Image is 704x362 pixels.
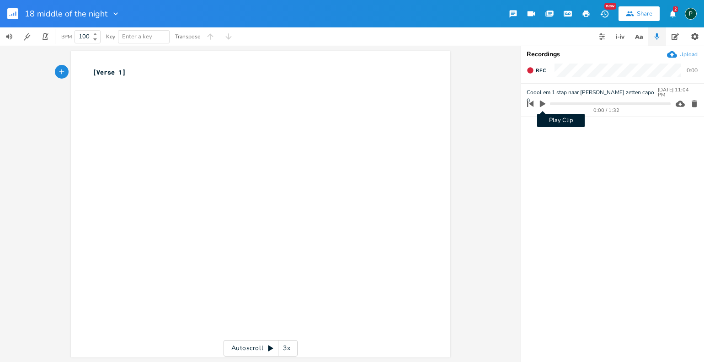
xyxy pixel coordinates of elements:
div: BPM [61,34,72,39]
div: Share [637,10,652,18]
div: 2 [673,6,678,12]
div: Upload [679,51,698,58]
button: Share [619,6,660,21]
span: [Verse 1] [93,68,126,76]
span: Enter a key [122,32,152,41]
div: Recordings [527,51,699,58]
span: Rec [536,67,546,74]
span: Coool em 1 stap naar [PERSON_NAME] zetten capo 0 [527,88,658,97]
div: New [604,3,616,10]
div: Transpose [175,34,200,39]
div: Autoscroll [224,340,298,357]
span: 18 middle of the night [25,10,107,18]
button: Rec [523,63,549,78]
div: 0:00 [687,68,698,73]
div: Piepo [685,8,697,20]
button: New [595,5,613,22]
div: 3x [278,340,295,357]
button: Play Clip [537,96,549,111]
div: Key [106,34,115,39]
div: [DATE] 11:04 PM [658,87,698,97]
button: Upload [667,49,698,59]
button: P [685,3,697,24]
button: 2 [663,5,682,22]
div: 0:00 / 1:32 [543,108,671,113]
